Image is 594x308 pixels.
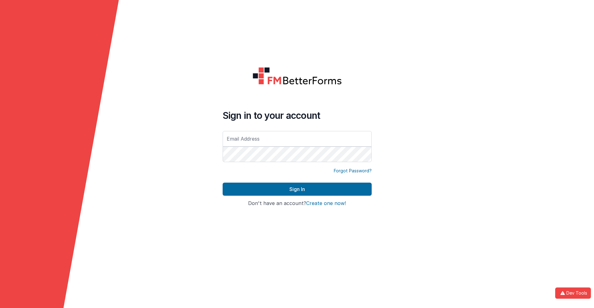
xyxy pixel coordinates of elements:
[223,201,372,206] h4: Don't have an account?
[223,131,372,147] input: Email Address
[306,201,346,206] button: Create one now!
[223,110,372,121] h4: Sign in to your account
[223,183,372,196] button: Sign In
[555,287,591,299] button: Dev Tools
[334,168,372,174] a: Forgot Password?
